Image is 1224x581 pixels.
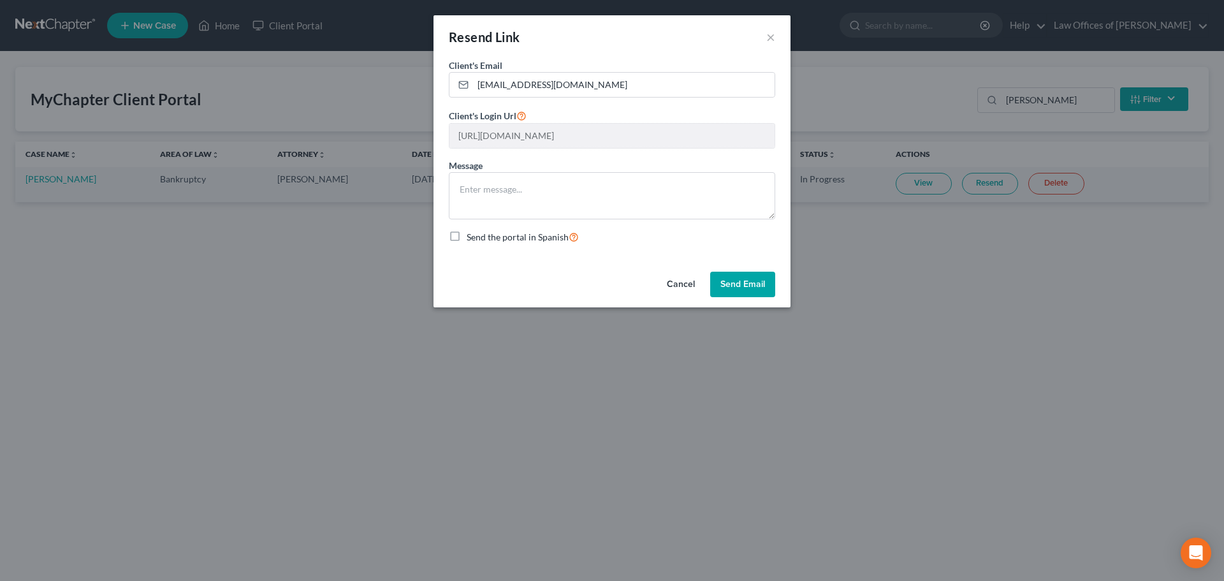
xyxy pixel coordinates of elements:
span: Client's Email [449,60,502,71]
label: Message [449,159,483,172]
button: Send Email [710,272,775,297]
input: -- [449,124,775,148]
span: Send the portal in Spanish [467,232,569,242]
button: × [766,29,775,45]
div: Open Intercom Messenger [1181,538,1211,568]
div: Resend Link [449,28,520,46]
label: Client's Login Url [449,108,527,123]
input: Enter email... [473,73,775,97]
button: Cancel [657,272,705,297]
